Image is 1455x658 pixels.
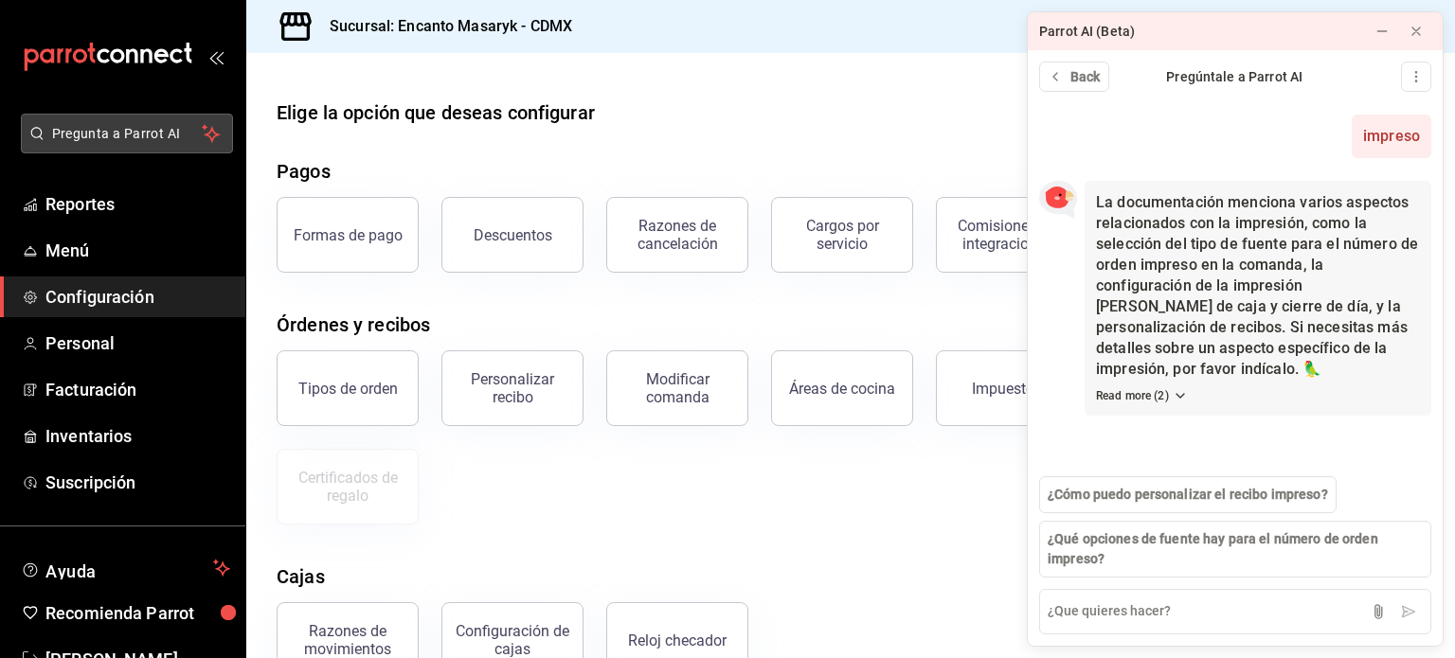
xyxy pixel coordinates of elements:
div: Parrot AI (Beta) [1039,22,1135,42]
button: Impuestos [936,350,1078,426]
span: ¿Qué opciones de fuente hay para el número de orden impreso? [1048,529,1423,569]
button: Tipos de orden [277,350,419,426]
h3: Sucursal: Encanto Masaryk - CDMX [314,15,572,38]
button: open_drawer_menu [208,49,224,64]
span: Pregunta a Parrot AI [52,124,203,144]
div: Reloj checador [628,631,727,649]
button: Formas de pago [277,197,419,273]
div: Descuentos [474,226,552,244]
div: Áreas de cocina [789,380,895,398]
button: Back [1039,62,1109,92]
div: Elige la opción que deseas configurar [277,98,595,127]
button: Read more (2) [1096,387,1188,404]
span: Personal [45,330,230,356]
div: Certificados de regalo [289,469,406,505]
span: Inventarios [45,423,230,449]
button: Cargos por servicio [771,197,913,273]
button: ¿Qué opciones de fuente hay para el número de orden impreso? [1039,521,1431,578]
button: Certificados de regalo [277,449,419,525]
span: Reportes [45,191,230,217]
span: ¿Cómo puedo personalizar el recibo impreso? [1048,485,1328,505]
div: Personalizar recibo [454,370,571,406]
div: Impuestos [972,380,1042,398]
div: Tipos de orden [298,380,398,398]
span: Configuración [45,284,230,310]
button: Modificar comanda [606,350,748,426]
div: Modificar comanda [619,370,736,406]
div: Cargos por servicio [783,217,901,253]
p: La documentación menciona varios aspectos relacionados con la impresión, como la selección del ti... [1096,192,1420,380]
span: Recomienda Parrot [45,600,230,626]
button: Razones de cancelación [606,197,748,273]
button: Descuentos [441,197,584,273]
div: Órdenes y recibos [277,311,430,339]
span: Back [1070,67,1101,87]
button: Personalizar recibo [441,350,584,426]
span: Suscripción [45,470,230,495]
button: ¿Cómo puedo personalizar el recibo impreso? [1039,476,1337,513]
div: Formas de pago [294,226,403,244]
button: Áreas de cocina [771,350,913,426]
div: Pagos [277,157,331,186]
span: Menú [45,238,230,263]
span: impreso [1363,126,1420,147]
div: Pregúntale a Parrot AI [1109,67,1360,87]
div: Razones de cancelación [619,217,736,253]
span: Ayuda [45,557,206,579]
div: Cajas [277,562,325,591]
div: Configuración de cajas [454,622,571,658]
a: Pregunta a Parrot AI [13,137,233,157]
span: Facturación [45,377,230,402]
button: Comisiones de integraciones [936,197,1078,273]
div: Razones de movimientos [289,622,406,658]
div: Comisiones de integraciones [948,217,1066,253]
button: Pregunta a Parrot AI [21,114,233,153]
